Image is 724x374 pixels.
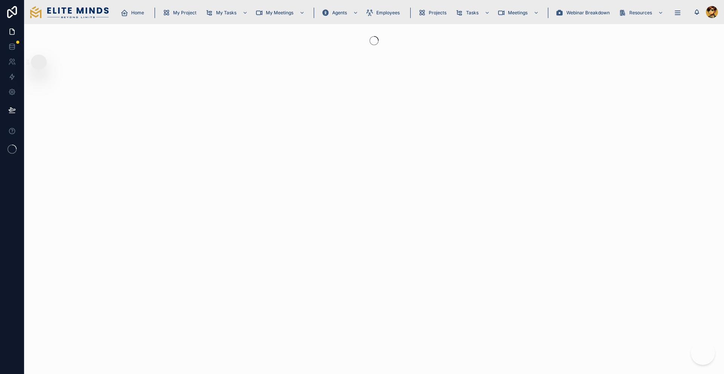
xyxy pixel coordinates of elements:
a: Resources [617,6,667,20]
div: scrollable content [115,5,694,20]
a: Projects [416,6,452,20]
a: Agents [319,6,362,20]
a: My Project [160,6,202,20]
a: Home [118,6,149,20]
span: Projects [429,10,446,16]
a: Tasks [453,6,494,20]
img: App logo [30,6,109,18]
span: My Project [173,10,196,16]
iframe: Botpress [691,341,715,365]
a: Employees [364,6,405,20]
span: My Tasks [216,10,236,16]
a: My Tasks [203,6,252,20]
span: Home [131,10,144,16]
a: My Meetings [253,6,308,20]
span: Meetings [508,10,528,16]
a: Webinar Breakdown [554,6,615,20]
span: Resources [629,10,652,16]
span: Agents [332,10,347,16]
a: Meetings [495,6,543,20]
span: Webinar Breakdown [566,10,610,16]
span: Tasks [466,10,479,16]
span: My Meetings [266,10,293,16]
span: Employees [376,10,400,16]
